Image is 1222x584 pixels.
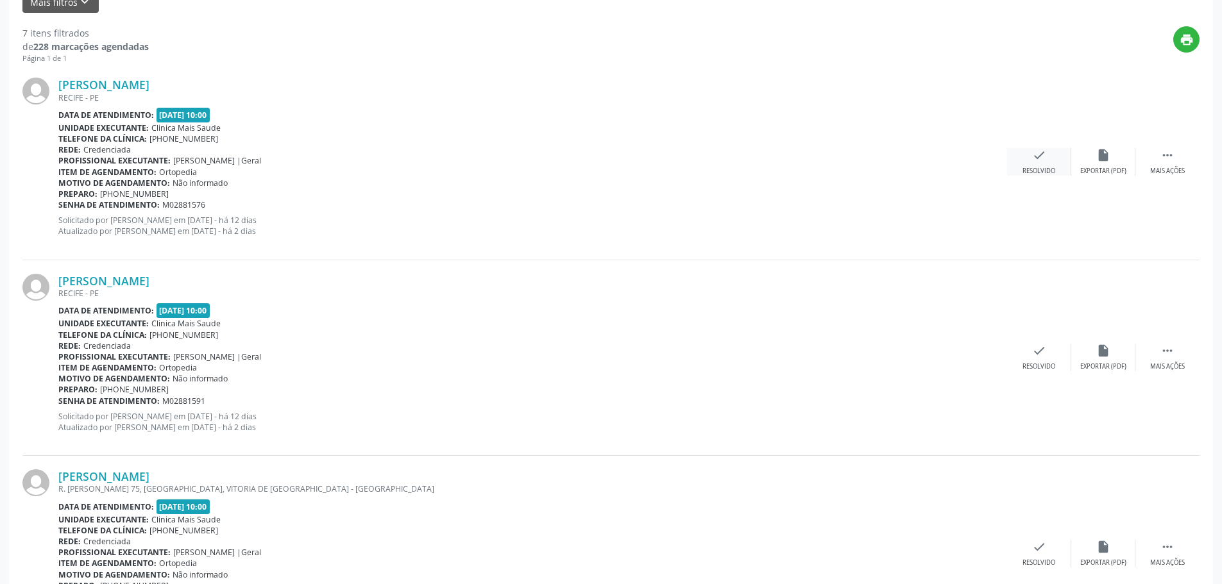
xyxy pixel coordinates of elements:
i:  [1160,344,1175,358]
b: Data de atendimento: [58,110,154,121]
i: check [1032,344,1046,358]
i: check [1032,540,1046,554]
div: R. [PERSON_NAME] 75, [GEOGRAPHIC_DATA], VITORIA DE [GEOGRAPHIC_DATA] - [GEOGRAPHIC_DATA] [58,483,1007,494]
strong: 228 marcações agendadas [33,40,149,53]
span: [DATE] 10:00 [157,303,210,318]
b: Preparo: [58,384,98,395]
span: Clinica Mais Saude [151,318,221,329]
span: Ortopedia [159,167,197,178]
i:  [1160,540,1175,554]
img: img [22,469,49,496]
div: Página 1 de 1 [22,53,149,64]
span: Credenciada [83,144,131,155]
b: Unidade executante: [58,122,149,133]
b: Data de atendimento: [58,305,154,316]
div: Exportar (PDF) [1080,558,1126,567]
span: Clinica Mais Saude [151,122,221,133]
b: Senha de atendimento: [58,396,160,406]
span: Não informado [173,178,228,188]
a: [PERSON_NAME] [58,469,149,483]
button: print [1173,26,1200,53]
b: Item de agendamento: [58,167,157,178]
b: Motivo de agendamento: [58,178,170,188]
i: insert_drive_file [1096,148,1110,162]
div: RECIFE - PE [58,288,1007,299]
i:  [1160,148,1175,162]
b: Profissional executante: [58,547,171,558]
span: [PHONE_NUMBER] [100,188,169,199]
div: Exportar (PDF) [1080,167,1126,176]
span: [PHONE_NUMBER] [149,525,218,536]
b: Item de agendamento: [58,558,157,569]
b: Item de agendamento: [58,362,157,373]
span: Credenciada [83,340,131,351]
span: [PERSON_NAME] |Geral [173,547,261,558]
b: Data de atendimento: [58,501,154,512]
div: Exportar (PDF) [1080,362,1126,371]
span: Não informado [173,569,228,580]
b: Preparo: [58,188,98,199]
span: [PERSON_NAME] |Geral [173,351,261,362]
div: de [22,40,149,53]
p: Solicitado por [PERSON_NAME] em [DATE] - há 12 dias Atualizado por [PERSON_NAME] em [DATE] - há 2... [58,411,1007,433]
b: Rede: [58,144,81,155]
span: [DATE] 10:00 [157,108,210,122]
span: Não informado [173,373,228,384]
span: [PERSON_NAME] |Geral [173,155,261,166]
b: Telefone da clínica: [58,133,147,144]
span: M02881591 [162,396,205,406]
div: 7 itens filtrados [22,26,149,40]
div: Resolvido [1023,362,1055,371]
b: Rede: [58,536,81,547]
span: Ortopedia [159,362,197,373]
i: print [1180,33,1194,47]
b: Senha de atendimento: [58,199,160,210]
b: Profissional executante: [58,351,171,362]
b: Motivo de agendamento: [58,373,170,384]
i: check [1032,148,1046,162]
div: Mais ações [1150,167,1185,176]
b: Unidade executante: [58,514,149,525]
span: [PHONE_NUMBER] [100,384,169,395]
div: Resolvido [1023,558,1055,567]
span: [DATE] 10:00 [157,499,210,514]
div: Mais ações [1150,558,1185,567]
b: Rede: [58,340,81,351]
b: Unidade executante: [58,318,149,329]
div: Mais ações [1150,362,1185,371]
span: Credenciada [83,536,131,547]
i: insert_drive_file [1096,540,1110,554]
a: [PERSON_NAME] [58,78,149,92]
img: img [22,274,49,301]
span: Ortopedia [159,558,197,569]
img: img [22,78,49,104]
span: M02881576 [162,199,205,210]
b: Telefone da clínica: [58,525,147,536]
span: [PHONE_NUMBER] [149,330,218,340]
a: [PERSON_NAME] [58,274,149,288]
div: Resolvido [1023,167,1055,176]
span: Clinica Mais Saude [151,514,221,525]
div: RECIFE - PE [58,92,1007,103]
b: Profissional executante: [58,155,171,166]
b: Motivo de agendamento: [58,569,170,580]
p: Solicitado por [PERSON_NAME] em [DATE] - há 12 dias Atualizado por [PERSON_NAME] em [DATE] - há 2... [58,215,1007,237]
i: insert_drive_file [1096,344,1110,358]
span: [PHONE_NUMBER] [149,133,218,144]
b: Telefone da clínica: [58,330,147,340]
